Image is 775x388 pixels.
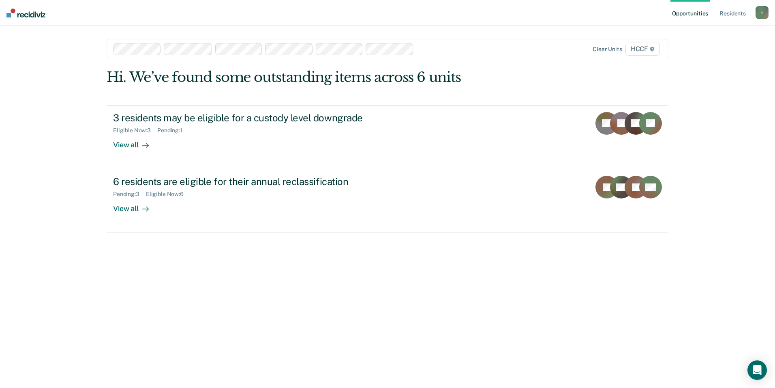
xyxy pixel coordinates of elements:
div: Hi. We’ve found some outstanding items across 6 units [107,69,556,86]
div: View all [113,198,158,213]
div: Eligible Now : 3 [113,127,157,134]
div: Eligible Now : 6 [146,191,190,198]
div: 3 residents may be eligible for a custody level downgrade [113,112,398,124]
div: 6 residents are eligible for their annual reclassification [113,176,398,188]
span: HCCF [625,43,660,56]
button: t [756,6,769,19]
a: 6 residents are eligible for their annual reclassificationPending:3Eligible Now:6View all [107,169,668,233]
div: View all [113,134,158,149]
a: 3 residents may be eligible for a custody level downgradeEligible Now:3Pending:1View all [107,105,668,169]
div: Clear units [593,46,622,53]
div: Pending : 3 [113,191,146,198]
img: Recidiviz [6,9,45,17]
div: Open Intercom Messenger [747,360,767,380]
div: Pending : 1 [157,127,189,134]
